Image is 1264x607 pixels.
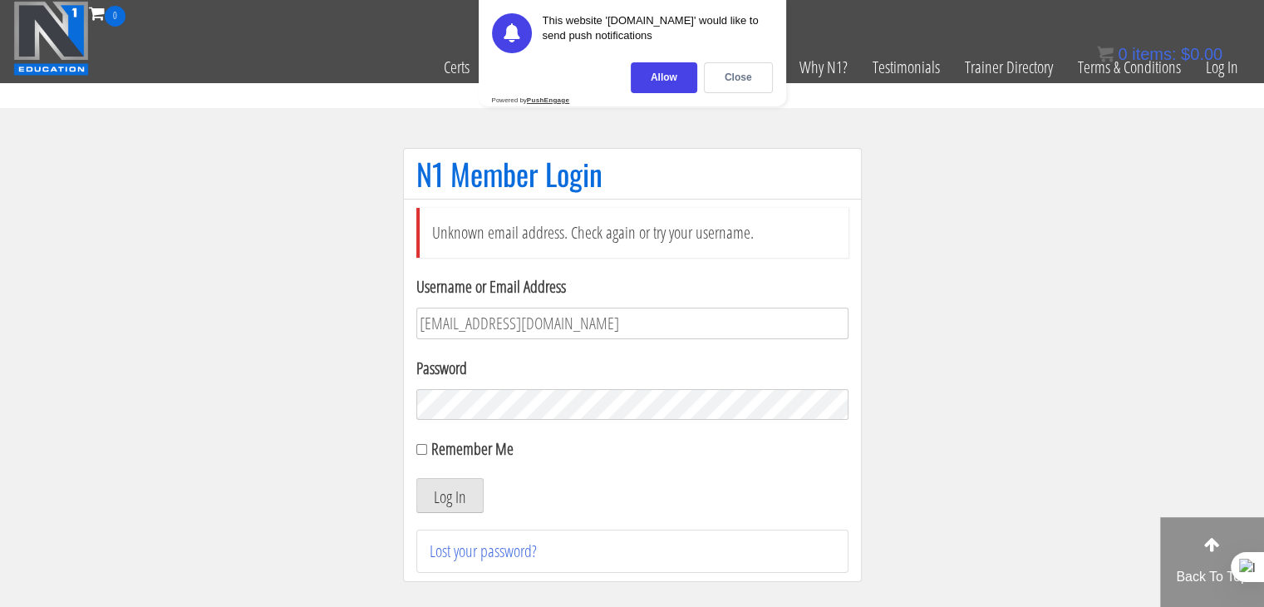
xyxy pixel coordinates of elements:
[787,27,860,108] a: Why N1?
[1118,45,1127,63] span: 0
[416,274,848,299] label: Username or Email Address
[416,157,848,190] h1: N1 Member Login
[1132,45,1176,63] span: items:
[430,540,537,562] a: Lost your password?
[416,208,848,258] li: Unknown email address. Check again or try your username.
[1097,45,1222,63] a: 0 items: $0.00
[105,6,125,27] span: 0
[952,27,1065,108] a: Trainer Directory
[543,13,773,53] div: This website '[DOMAIN_NAME]' would like to send push notifications
[1193,27,1251,108] a: Log In
[13,1,89,76] img: n1-education
[431,27,482,108] a: Certs
[860,27,952,108] a: Testimonials
[1097,46,1114,62] img: icon11.png
[1181,45,1222,63] bdi: 0.00
[1181,45,1190,63] span: $
[527,96,569,104] strong: PushEngage
[704,62,773,93] div: Close
[416,478,484,513] button: Log In
[1065,27,1193,108] a: Terms & Conditions
[631,62,697,93] div: Allow
[416,356,848,381] label: Password
[492,96,570,104] div: Powered by
[431,437,514,460] label: Remember Me
[89,2,125,24] a: 0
